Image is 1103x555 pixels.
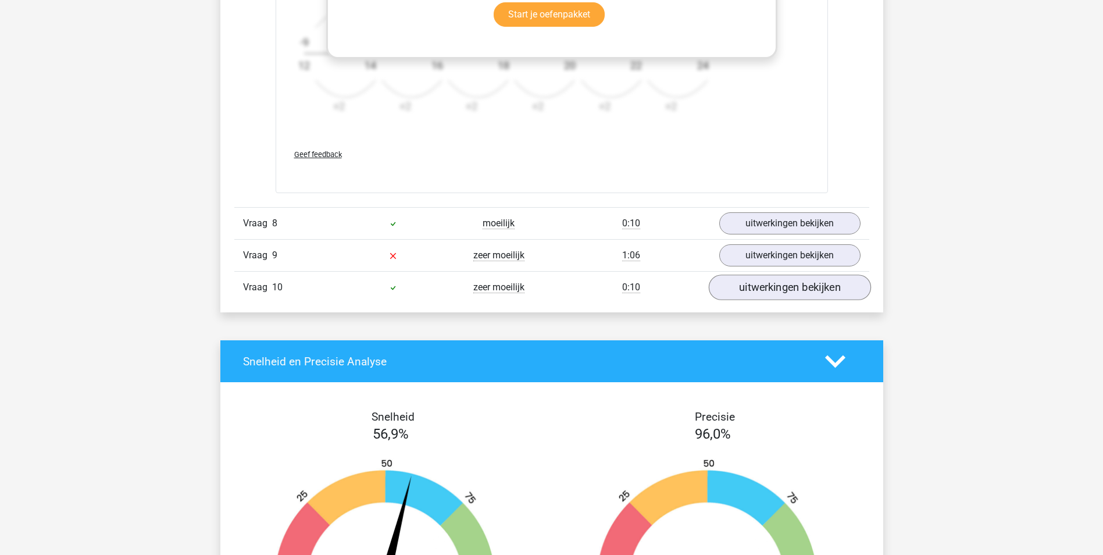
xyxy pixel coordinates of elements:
a: Start je oefenpakket [494,2,605,27]
text: +2 [532,100,544,112]
span: 56,9% [373,426,409,442]
text: 24 [697,59,708,72]
text: 16 [431,59,442,72]
text: 18 [497,59,509,72]
span: 8 [272,218,277,229]
text: 14 [365,59,376,72]
a: uitwerkingen bekijken [719,212,861,234]
span: 1:06 [622,250,640,261]
text: +2 [333,100,345,112]
text: +2 [466,100,477,112]
a: uitwerkingen bekijken [719,244,861,266]
span: Geef feedback [294,150,342,159]
span: zeer moeilijk [473,282,524,293]
span: 0:10 [622,218,640,229]
h4: Snelheid en Precisie Analyse [243,355,808,368]
h4: Precisie [565,410,865,424]
a: uitwerkingen bekijken [708,275,870,300]
span: zeer moeilijk [473,250,524,261]
text: 20 [564,59,576,72]
span: moeilijk [483,218,515,229]
h4: Snelheid [243,410,543,424]
text: 12 [298,59,310,72]
text: +2 [665,100,677,112]
text: +2 [399,100,411,112]
span: 96,0% [695,426,731,442]
span: 10 [272,282,283,293]
text: 22 [630,59,642,72]
text: +2 [599,100,611,112]
span: 9 [272,250,277,261]
text: -9 [299,36,308,48]
span: 0:10 [622,282,640,293]
span: Vraag [243,280,272,294]
span: Vraag [243,248,272,262]
span: Vraag [243,216,272,230]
